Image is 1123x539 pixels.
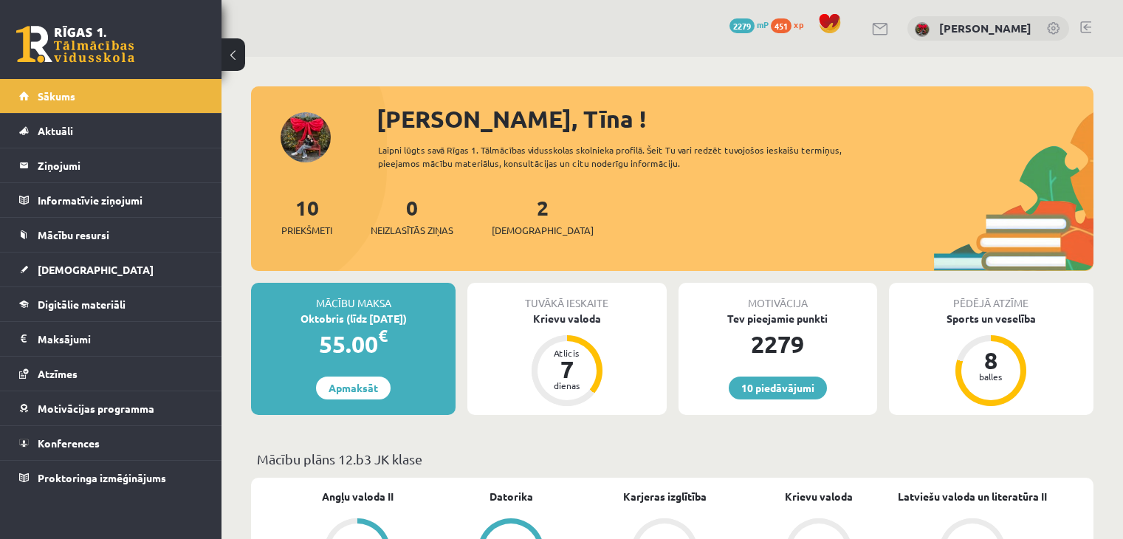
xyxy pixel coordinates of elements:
span: Priekšmeti [281,223,332,238]
div: balles [969,372,1013,381]
a: Sākums [19,79,203,113]
legend: Maksājumi [38,322,203,356]
span: mP [757,18,769,30]
div: 8 [969,349,1013,372]
a: [DEMOGRAPHIC_DATA] [19,253,203,286]
div: Mācību maksa [251,283,456,311]
a: Krievu valoda [785,489,853,504]
span: 451 [771,18,791,33]
img: Tīna Šneidere [915,22,930,37]
span: Motivācijas programma [38,402,154,415]
a: Rīgas 1. Tālmācības vidusskola [16,26,134,63]
div: Tuvākā ieskaite [467,283,666,311]
a: 2279 mP [729,18,769,30]
a: 451 xp [771,18,811,30]
span: Konferences [38,436,100,450]
a: Proktoringa izmēģinājums [19,461,203,495]
a: Apmaksāt [316,377,391,399]
p: Mācību plāns 12.b3 JK klase [257,449,1088,469]
a: Konferences [19,426,203,460]
a: Digitālie materiāli [19,287,203,321]
a: 10Priekšmeti [281,194,332,238]
span: Atzīmes [38,367,78,380]
a: Informatīvie ziņojumi [19,183,203,217]
a: Atzīmes [19,357,203,391]
a: Karjeras izglītība [623,489,707,504]
a: Sports un veselība 8 balles [889,311,1093,408]
a: Maksājumi [19,322,203,356]
a: [PERSON_NAME] [939,21,1031,35]
span: Sākums [38,89,75,103]
a: 0Neizlasītās ziņas [371,194,453,238]
a: Angļu valoda II [322,489,394,504]
a: Latviešu valoda un literatūra II [898,489,1047,504]
div: Atlicis [545,349,589,357]
div: Oktobris (līdz [DATE]) [251,311,456,326]
a: Krievu valoda Atlicis 7 dienas [467,311,666,408]
a: Aktuāli [19,114,203,148]
div: [PERSON_NAME], Tīna ! [377,101,1093,137]
div: 7 [545,357,589,381]
div: dienas [545,381,589,390]
div: Krievu valoda [467,311,666,326]
span: Digitālie materiāli [38,298,126,311]
span: Aktuāli [38,124,73,137]
div: 55.00 [251,326,456,362]
div: Sports un veselība [889,311,1093,326]
div: Tev pieejamie punkti [679,311,877,326]
a: Ziņojumi [19,148,203,182]
span: [DEMOGRAPHIC_DATA] [492,223,594,238]
span: € [378,325,388,346]
span: [DEMOGRAPHIC_DATA] [38,263,154,276]
a: Mācību resursi [19,218,203,252]
span: Proktoringa izmēģinājums [38,471,166,484]
div: 2279 [679,326,877,362]
a: Motivācijas programma [19,391,203,425]
span: Mācību resursi [38,228,109,241]
div: Motivācija [679,283,877,311]
a: 2[DEMOGRAPHIC_DATA] [492,194,594,238]
span: Neizlasītās ziņas [371,223,453,238]
span: 2279 [729,18,755,33]
legend: Ziņojumi [38,148,203,182]
div: Laipni lūgts savā Rīgas 1. Tālmācības vidusskolas skolnieka profilā. Šeit Tu vari redzēt tuvojošo... [378,143,884,170]
span: xp [794,18,803,30]
div: Pēdējā atzīme [889,283,1093,311]
legend: Informatīvie ziņojumi [38,183,203,217]
a: Datorika [490,489,533,504]
a: 10 piedāvājumi [729,377,827,399]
